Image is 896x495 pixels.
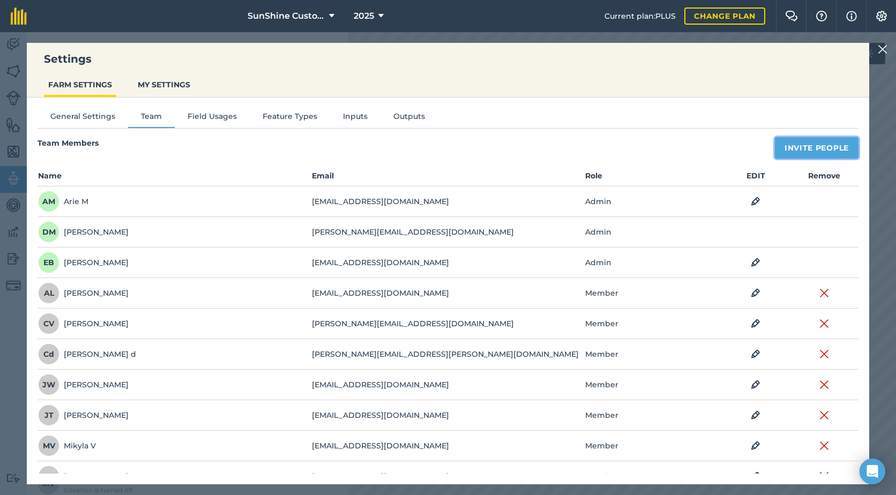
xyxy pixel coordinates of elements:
td: Member [585,461,721,492]
img: svg+xml;base64,PHN2ZyB4bWxucz0iaHR0cDovL3d3dy53My5vcmcvMjAwMC9zdmciIHdpZHRoPSIxOCIgaGVpZ2h0PSIyNC... [751,317,760,330]
td: [EMAIL_ADDRESS][DOMAIN_NAME] [311,186,585,217]
img: svg+xml;base64,PHN2ZyB4bWxucz0iaHR0cDovL3d3dy53My5vcmcvMjAwMC9zdmciIHdpZHRoPSIyMiIgaGVpZ2h0PSIzMC... [819,287,829,299]
button: Inputs [330,110,380,126]
button: General Settings [38,110,128,126]
td: [PERSON_NAME][EMAIL_ADDRESS][PERSON_NAME][DOMAIN_NAME] [311,339,585,370]
td: Member [585,370,721,400]
a: Change plan [684,7,765,25]
div: [PERSON_NAME] [38,282,129,304]
td: [PERSON_NAME][EMAIL_ADDRESS][DOMAIN_NAME] [311,217,585,247]
td: Member [585,278,721,309]
span: JT [38,404,59,426]
th: Remove [790,169,858,186]
img: Two speech bubbles overlapping with the left bubble in the forefront [785,11,798,21]
div: Open Intercom Messenger [860,459,885,484]
span: AM [38,191,59,212]
button: Field Usages [175,110,250,126]
div: [PERSON_NAME] [38,252,129,273]
span: 2025 [354,10,374,22]
div: [PERSON_NAME] [38,404,129,426]
th: Email [311,169,585,186]
td: [EMAIL_ADDRESS][DOMAIN_NAME] [311,247,585,278]
td: [EMAIL_ADDRESS][DOMAIN_NAME] [311,461,585,492]
span: SunShine Custom Farming LTD. [248,10,325,22]
img: svg+xml;base64,PHN2ZyB4bWxucz0iaHR0cDovL3d3dy53My5vcmcvMjAwMC9zdmciIHdpZHRoPSIyMiIgaGVpZ2h0PSIzMC... [819,439,829,452]
h4: Team Members [38,137,99,153]
img: svg+xml;base64,PHN2ZyB4bWxucz0iaHR0cDovL3d3dy53My5vcmcvMjAwMC9zdmciIHdpZHRoPSIyMiIgaGVpZ2h0PSIzMC... [819,317,829,330]
img: svg+xml;base64,PHN2ZyB4bWxucz0iaHR0cDovL3d3dy53My5vcmcvMjAwMC9zdmciIHdpZHRoPSIyMiIgaGVpZ2h0PSIzMC... [878,43,887,56]
td: Member [585,309,721,339]
th: Name [38,169,311,186]
span: JW [38,374,59,395]
td: [EMAIL_ADDRESS][DOMAIN_NAME] [311,370,585,400]
img: svg+xml;base64,PHN2ZyB4bWxucz0iaHR0cDovL3d3dy53My5vcmcvMjAwMC9zdmciIHdpZHRoPSIyMiIgaGVpZ2h0PSIzMC... [819,470,829,483]
img: svg+xml;base64,PHN2ZyB4bWxucz0iaHR0cDovL3d3dy53My5vcmcvMjAwMC9zdmciIHdpZHRoPSIxOCIgaGVpZ2h0PSIyNC... [751,348,760,361]
td: Admin [585,217,721,247]
th: EDIT [722,169,790,186]
img: svg+xml;base64,PHN2ZyB4bWxucz0iaHR0cDovL3d3dy53My5vcmcvMjAwMC9zdmciIHdpZHRoPSIxOCIgaGVpZ2h0PSIyNC... [751,439,760,452]
td: Member [585,339,721,370]
span: Current plan : PLUS [604,10,676,22]
span: CV [38,313,59,334]
span: Cd [38,343,59,365]
div: [PERSON_NAME] [38,313,129,334]
span: EB [38,252,59,273]
button: Team [128,110,175,126]
button: MY SETTINGS [133,74,195,95]
img: svg+xml;base64,PHN2ZyB4bWxucz0iaHR0cDovL3d3dy53My5vcmcvMjAwMC9zdmciIHdpZHRoPSIyMiIgaGVpZ2h0PSIzMC... [819,409,829,422]
img: svg+xml;base64,PHN2ZyB4bWxucz0iaHR0cDovL3d3dy53My5vcmcvMjAwMC9zdmciIHdpZHRoPSIyMiIgaGVpZ2h0PSIzMC... [819,378,829,391]
button: Feature Types [250,110,330,126]
div: [PERSON_NAME] [38,374,129,395]
img: svg+xml;base64,PHN2ZyB4bWxucz0iaHR0cDovL3d3dy53My5vcmcvMjAwMC9zdmciIHdpZHRoPSIyMiIgaGVpZ2h0PSIzMC... [819,348,829,361]
div: Arie M [38,191,88,212]
span: AL [38,282,59,304]
td: [EMAIL_ADDRESS][DOMAIN_NAME] [311,278,585,309]
img: svg+xml;base64,PHN2ZyB4bWxucz0iaHR0cDovL3d3dy53My5vcmcvMjAwMC9zdmciIHdpZHRoPSIxNyIgaGVpZ2h0PSIxNy... [846,10,857,22]
img: svg+xml;base64,PHN2ZyB4bWxucz0iaHR0cDovL3d3dy53My5vcmcvMjAwMC9zdmciIHdpZHRoPSIxOCIgaGVpZ2h0PSIyNC... [751,287,760,299]
img: svg+xml;base64,PHN2ZyB4bWxucz0iaHR0cDovL3d3dy53My5vcmcvMjAwMC9zdmciIHdpZHRoPSIxOCIgaGVpZ2h0PSIyNC... [751,256,760,269]
span: WV [38,466,59,487]
button: Invite People [775,137,858,159]
span: MV [38,435,59,456]
td: Member [585,400,721,431]
th: Role [585,169,721,186]
div: [PERSON_NAME] [38,466,129,487]
img: svg+xml;base64,PHN2ZyB4bWxucz0iaHR0cDovL3d3dy53My5vcmcvMjAwMC9zdmciIHdpZHRoPSIxOCIgaGVpZ2h0PSIyNC... [751,195,760,208]
img: A cog icon [875,11,888,21]
td: [PERSON_NAME][EMAIL_ADDRESS][DOMAIN_NAME] [311,309,585,339]
td: Member [585,431,721,461]
td: Admin [585,247,721,278]
img: svg+xml;base64,PHN2ZyB4bWxucz0iaHR0cDovL3d3dy53My5vcmcvMjAwMC9zdmciIHdpZHRoPSIxOCIgaGVpZ2h0PSIyNC... [751,378,760,391]
td: [EMAIL_ADDRESS][DOMAIN_NAME] [311,431,585,461]
button: FARM SETTINGS [44,74,116,95]
img: fieldmargin Logo [11,7,27,25]
img: svg+xml;base64,PHN2ZyB4bWxucz0iaHR0cDovL3d3dy53My5vcmcvMjAwMC9zdmciIHdpZHRoPSIxOCIgaGVpZ2h0PSIyNC... [751,409,760,422]
div: [PERSON_NAME] d [38,343,136,365]
img: A question mark icon [815,11,828,21]
td: Admin [585,186,721,217]
div: [PERSON_NAME] [38,221,129,243]
button: Outputs [380,110,438,126]
h3: Settings [27,51,869,66]
td: [EMAIL_ADDRESS][DOMAIN_NAME] [311,400,585,431]
img: svg+xml;base64,PHN2ZyB4bWxucz0iaHR0cDovL3d3dy53My5vcmcvMjAwMC9zdmciIHdpZHRoPSIxOCIgaGVpZ2h0PSIyNC... [751,470,760,483]
span: DM [38,221,59,243]
div: Mikyla V [38,435,96,456]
